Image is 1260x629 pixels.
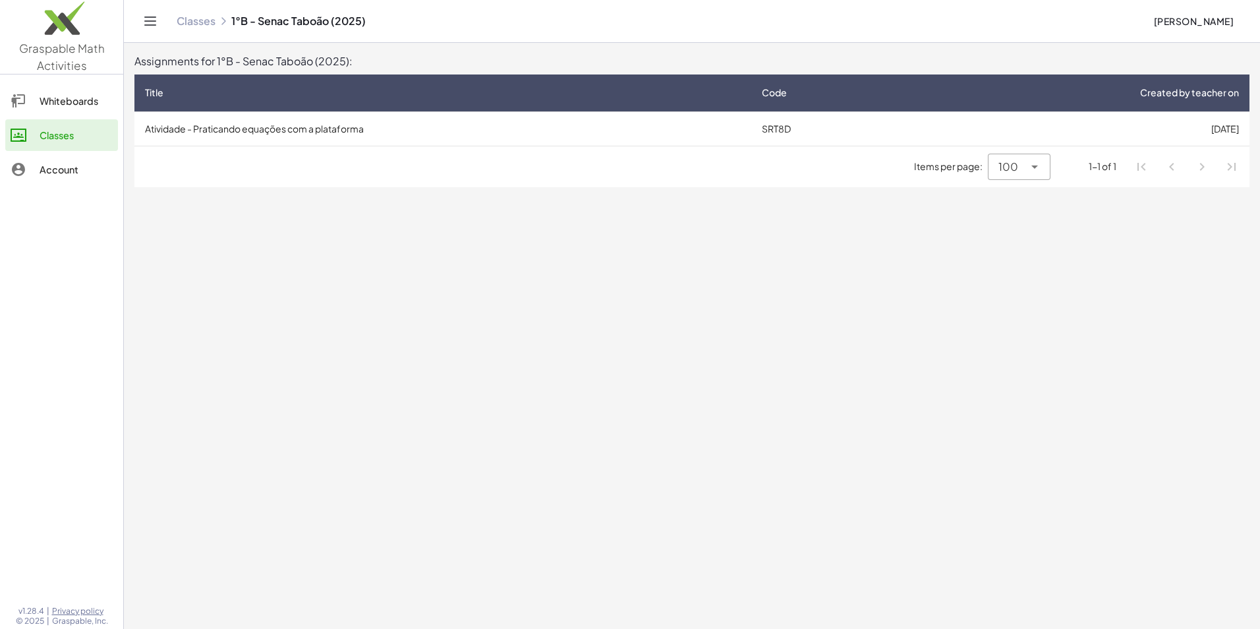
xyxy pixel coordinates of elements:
[177,15,215,28] a: Classes
[16,616,44,626] span: © 2025
[134,111,751,146] td: Atividade - Praticando equações com a plataforma
[1089,160,1116,173] div: 1-1 of 1
[52,606,108,616] a: Privacy policy
[145,86,163,100] span: Title
[47,616,49,626] span: |
[5,85,118,117] a: Whiteboards
[1153,15,1234,27] span: [PERSON_NAME]
[5,119,118,151] a: Classes
[40,162,113,177] div: Account
[998,159,1018,175] span: 100
[751,111,905,146] td: SRT8D
[914,160,988,173] span: Items per page:
[1143,9,1244,33] button: [PERSON_NAME]
[905,111,1249,146] td: [DATE]
[1140,86,1239,100] span: Created by teacher on
[40,93,113,109] div: Whiteboards
[140,11,161,32] button: Toggle navigation
[762,86,787,100] span: Code
[5,154,118,185] a: Account
[52,616,108,626] span: Graspable, Inc.
[18,606,44,616] span: v1.28.4
[134,53,1249,69] div: Assignments for 1°B - Senac Taboão (2025):
[40,127,113,143] div: Classes
[1127,152,1247,182] nav: Pagination Navigation
[19,41,105,73] span: Graspable Math Activities
[47,606,49,616] span: |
